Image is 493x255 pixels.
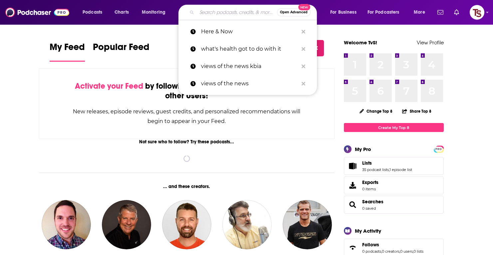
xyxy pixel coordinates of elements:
a: Searches [346,200,360,209]
span: , [389,167,389,172]
span: PRO [435,147,443,152]
div: My Activity [355,228,381,234]
a: views of the news [178,75,317,92]
span: Charts [115,8,129,17]
button: Share Top 8 [402,105,432,118]
a: what's health got to do with it [178,40,317,58]
a: 1 episode list [389,167,412,172]
span: My Feed [50,41,85,57]
a: Popular Feed [93,41,149,62]
img: Jerome Rothen [283,200,332,249]
span: Monitoring [142,8,165,17]
button: open menu [363,7,409,18]
button: open menu [137,7,174,18]
img: Brian Casel [162,200,211,249]
span: Follows [362,242,379,248]
a: Follows [346,243,360,252]
p: Here & Now [201,23,298,40]
div: ... and these creators. [39,184,335,189]
button: Open AdvancedNew [277,8,311,16]
a: PRO [435,146,443,151]
span: For Business [330,8,357,17]
a: View Profile [417,39,444,46]
a: Exports [344,176,444,194]
input: Search podcasts, credits, & more... [197,7,277,18]
span: More [414,8,425,17]
button: open menu [78,7,111,18]
img: Dale Arnold [102,200,151,249]
span: For Podcasters [368,8,399,17]
span: Lists [344,157,444,175]
span: , [413,249,413,254]
a: Lists [346,161,360,171]
p: views of the news [201,75,298,92]
span: Popular Feed [93,41,149,57]
img: Rich Keefe [42,200,91,249]
a: Charts [110,7,133,18]
a: Welcome TvS! [344,39,377,46]
img: Podchaser - Follow, Share and Rate Podcasts [5,6,69,19]
a: Searches [362,199,383,205]
span: Exports [362,179,378,185]
a: My Feed [50,41,85,62]
a: 35 podcast lists [362,167,389,172]
span: 0 items [362,187,378,191]
span: Exports [346,181,360,190]
span: Open Advanced [280,11,308,14]
a: 0 lists [413,249,423,254]
a: Here & Now [178,23,317,40]
a: 0 creators [382,249,399,254]
span: Searches [344,196,444,214]
div: Not sure who to follow? Try these podcasts... [39,139,335,145]
div: Search podcasts, credits, & more... [185,5,323,20]
button: Change Top 8 [356,107,397,115]
a: Show notifications dropdown [435,7,446,18]
a: 0 podcasts [362,249,381,254]
span: Logged in as TvSMediaGroup [470,5,484,20]
span: Activate your Feed [75,81,143,91]
img: Paul Roberts [222,200,272,249]
button: open menu [326,7,365,18]
button: open menu [409,7,433,18]
a: Lists [362,160,412,166]
button: Show profile menu [470,5,484,20]
div: New releases, episode reviews, guest credits, and personalized recommendations will begin to appe... [73,107,301,126]
a: views of the news kbia [178,58,317,75]
div: My Pro [355,146,371,152]
span: Podcasts [83,8,102,17]
span: Lists [362,160,372,166]
a: Follows [362,242,423,248]
a: 0 saved [362,206,376,211]
p: views of the news kbia [201,58,298,75]
a: 0 users [400,249,413,254]
img: User Profile [470,5,484,20]
a: Show notifications dropdown [451,7,462,18]
div: by following Podcasts, Creators, Lists, and other Users! [73,81,301,101]
a: Create My Top 8 [344,123,444,132]
p: what's health got to do with it [201,40,298,58]
span: New [298,4,310,10]
span: , [381,249,382,254]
